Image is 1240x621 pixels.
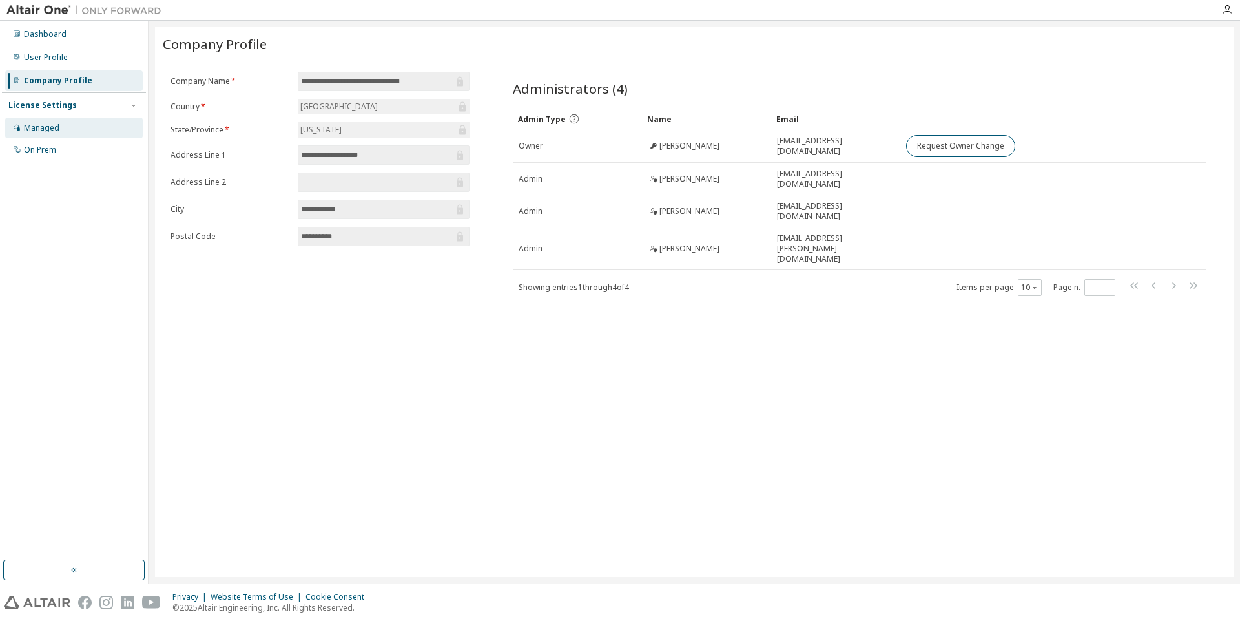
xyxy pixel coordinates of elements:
[170,76,290,87] label: Company Name
[305,592,372,602] div: Cookie Consent
[8,100,77,111] div: License Settings
[659,244,719,254] span: [PERSON_NAME]
[24,52,68,63] div: User Profile
[170,125,290,135] label: State/Province
[24,123,59,133] div: Managed
[298,123,344,137] div: [US_STATE]
[777,136,894,156] span: [EMAIL_ADDRESS][DOMAIN_NAME]
[170,101,290,112] label: Country
[956,279,1042,296] span: Items per page
[6,4,168,17] img: Altair One
[659,141,719,151] span: [PERSON_NAME]
[519,244,542,254] span: Admin
[906,135,1015,157] button: Request Owner Change
[777,169,894,189] span: [EMAIL_ADDRESS][DOMAIN_NAME]
[24,145,56,155] div: On Prem
[24,29,67,39] div: Dashboard
[298,122,470,138] div: [US_STATE]
[172,592,211,602] div: Privacy
[4,596,70,609] img: altair_logo.svg
[518,114,566,125] span: Admin Type
[211,592,305,602] div: Website Terms of Use
[170,177,290,187] label: Address Line 2
[519,282,629,293] span: Showing entries 1 through 4 of 4
[163,35,267,53] span: Company Profile
[659,206,719,216] span: [PERSON_NAME]
[170,231,290,242] label: Postal Code
[519,174,542,184] span: Admin
[99,596,113,609] img: instagram.svg
[777,201,894,222] span: [EMAIL_ADDRESS][DOMAIN_NAME]
[647,109,766,129] div: Name
[170,150,290,160] label: Address Line 1
[24,76,92,86] div: Company Profile
[519,141,543,151] span: Owner
[78,596,92,609] img: facebook.svg
[172,602,372,613] p: © 2025 Altair Engineering, Inc. All Rights Reserved.
[121,596,134,609] img: linkedin.svg
[142,596,161,609] img: youtube.svg
[776,109,895,129] div: Email
[298,99,470,114] div: [GEOGRAPHIC_DATA]
[659,174,719,184] span: [PERSON_NAME]
[298,100,380,114] div: [GEOGRAPHIC_DATA]
[1021,282,1038,293] button: 10
[777,233,894,264] span: [EMAIL_ADDRESS][PERSON_NAME][DOMAIN_NAME]
[513,79,628,98] span: Administrators (4)
[170,204,290,215] label: City
[1053,279,1115,296] span: Page n.
[519,206,542,216] span: Admin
